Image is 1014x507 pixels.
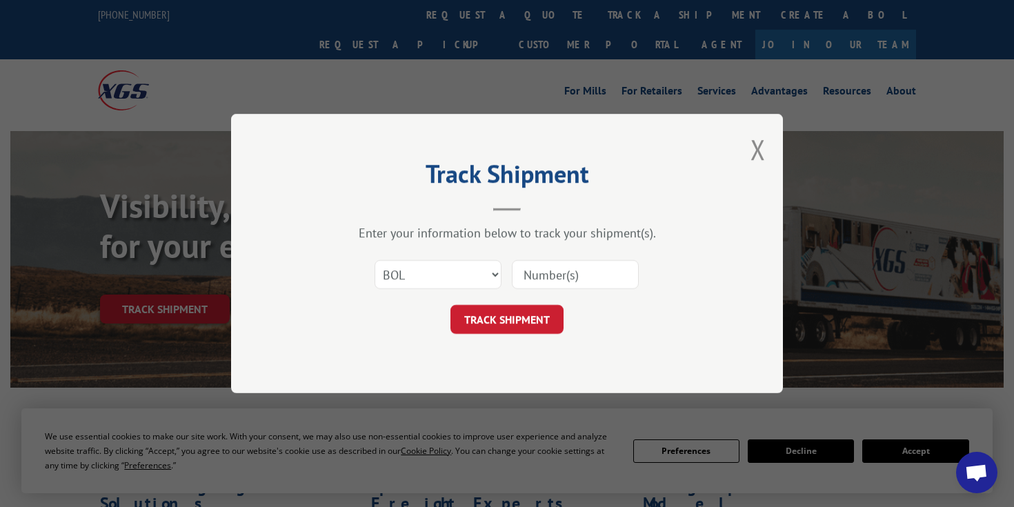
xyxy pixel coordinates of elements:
[956,452,997,493] div: Open chat
[300,225,714,241] div: Enter your information below to track your shipment(s).
[750,131,766,168] button: Close modal
[512,260,639,289] input: Number(s)
[300,164,714,190] h2: Track Shipment
[450,305,564,334] button: TRACK SHIPMENT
